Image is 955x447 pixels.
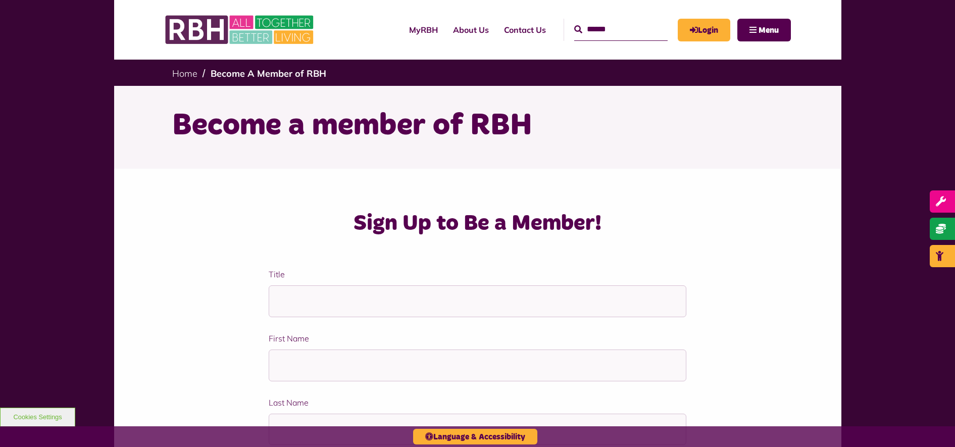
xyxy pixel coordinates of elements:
a: MyRBH [401,16,445,43]
label: Last Name [269,396,686,409]
a: Contact Us [496,16,554,43]
button: Language & Accessibility [413,429,537,444]
label: Title [269,268,686,280]
a: About Us [445,16,496,43]
a: Home [172,68,197,79]
iframe: Netcall Web Assistant for live chat [910,402,955,447]
button: Navigation [737,19,791,41]
h1: Become a member of RBH [172,106,783,145]
img: RBH [165,10,316,49]
a: Become A Member of RBH [211,68,326,79]
h3: Sign Up to Be a Member! [217,209,738,238]
a: MyRBH [678,19,730,41]
span: Menu [759,26,779,34]
label: First Name [269,332,686,344]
